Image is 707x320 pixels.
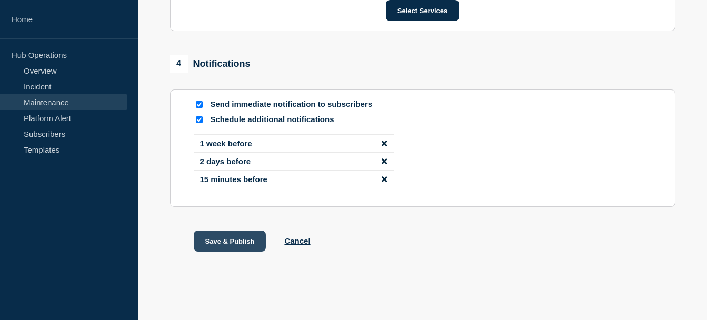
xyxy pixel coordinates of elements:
button: disable notification 15 minutes before [382,175,387,184]
button: disable notification 2 days before [382,157,387,166]
li: 1 week before [194,134,394,153]
span: 4 [170,55,188,73]
input: Schedule additional notifications [196,116,203,123]
p: Send immediate notification to subscribers [211,99,379,109]
button: disable notification 1 week before [382,139,387,148]
p: Schedule additional notifications [211,115,379,125]
li: 2 days before [194,153,394,171]
input: Send immediate notification to subscribers [196,101,203,108]
button: Cancel [284,236,310,245]
div: Notifications [170,55,251,73]
li: 15 minutes before [194,171,394,188]
button: Save & Publish [194,231,266,252]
